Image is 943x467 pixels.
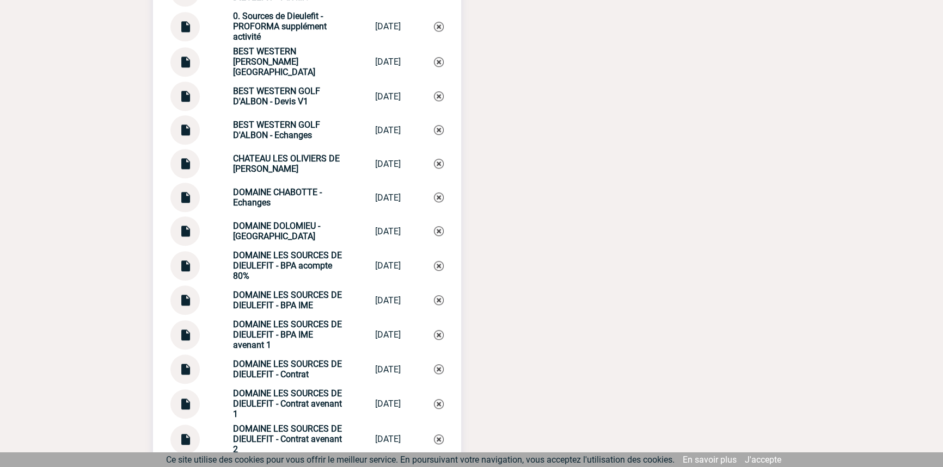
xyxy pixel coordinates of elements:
[434,159,444,169] img: Supprimer
[375,260,401,271] div: [DATE]
[683,454,737,465] a: En savoir plus
[375,91,401,102] div: [DATE]
[375,226,401,236] div: [DATE]
[434,192,444,202] img: Supprimer
[233,153,340,174] strong: CHATEAU LES OLIVIERS DE [PERSON_NAME]
[434,125,444,135] img: Supprimer
[375,364,401,375] div: [DATE]
[745,454,781,465] a: J'accepte
[233,187,322,208] strong: DOMAINE CHABOTTE - Echanges
[375,192,401,203] div: [DATE]
[233,359,342,379] strong: DOMAINE LES SOURCES DE DIEULEFIT - Contrat
[375,159,401,169] div: [DATE]
[434,226,444,236] img: Supprimer
[233,388,342,419] strong: DOMAINE LES SOURCES DE DIEULEFIT - Contrat avenant 1
[434,57,444,67] img: Supprimer
[233,250,342,281] strong: DOMAINE LES SOURCES DE DIEULEFIT - BPA acompte 80%
[233,290,342,310] strong: DOMAINE LES SOURCES DE DIEULEFIT - BPA IME
[233,11,327,42] strong: 0. Sources de Dieulefit - PROFORMA supplément activité
[375,295,401,306] div: [DATE]
[434,364,444,374] img: Supprimer
[166,454,675,465] span: Ce site utilise des cookies pour vous offrir le meilleur service. En poursuivant votre navigation...
[434,22,444,32] img: Supprimer
[375,329,401,340] div: [DATE]
[233,319,342,350] strong: DOMAINE LES SOURCES DE DIEULEFIT - BPA IME avenant 1
[375,21,401,32] div: [DATE]
[233,424,342,454] strong: DOMAINE LES SOURCES DE DIEULEFIT - Contrat avenant 2
[375,125,401,135] div: [DATE]
[233,120,320,140] strong: BEST WESTERN GOLF D'ALBON - Echanges
[375,57,401,67] div: [DATE]
[233,86,320,107] strong: BEST WESTERN GOLF D'ALBON - Devis V1
[233,46,315,77] strong: BEST WESTERN [PERSON_NAME][GEOGRAPHIC_DATA]
[434,295,444,305] img: Supprimer
[434,399,444,409] img: Supprimer
[434,91,444,101] img: Supprimer
[434,261,444,271] img: Supprimer
[375,434,401,444] div: [DATE]
[233,221,320,241] strong: DOMAINE DOLOMIEU - [GEOGRAPHIC_DATA]
[434,434,444,444] img: Supprimer
[375,398,401,409] div: [DATE]
[434,330,444,340] img: Supprimer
